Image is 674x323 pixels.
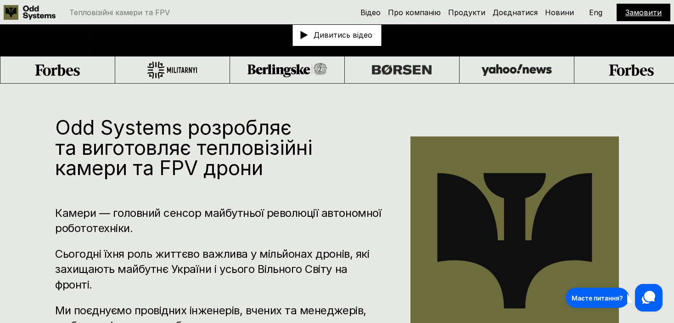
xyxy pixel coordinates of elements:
p: Тепловізійні камери та FPV [69,9,170,16]
a: Доєднатися [493,8,538,17]
a: Замовити [625,8,662,17]
a: Про компанію [388,8,441,17]
h1: Odd Systems розробляє та виготовляє тепловізійні камери та FPV дрони [55,117,383,178]
iframe: HelpCrunch [563,282,665,314]
a: Відео [360,8,381,17]
a: Новини [545,8,574,17]
h3: Камери — головний сенсор майбутньої революції автономної робототехніки. [55,205,383,236]
a: Продукти [448,8,485,17]
p: Eng [589,9,602,16]
p: Дивитись відео [314,31,372,39]
h3: Сьогодні їхня роль життєво важлива у мільйонах дронів, які захищають майбутнє України і усього Ві... [55,246,383,293]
